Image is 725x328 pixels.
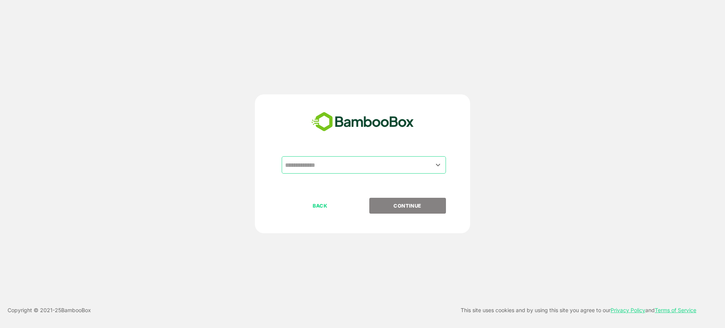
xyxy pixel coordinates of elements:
p: Copyright © 2021- 25 BambooBox [8,306,91,315]
button: Open [433,160,443,170]
a: Privacy Policy [611,307,645,313]
button: BACK [282,198,358,214]
p: CONTINUE [370,202,445,210]
a: Terms of Service [655,307,696,313]
p: BACK [282,202,358,210]
p: This site uses cookies and by using this site you agree to our and [461,306,696,315]
button: CONTINUE [369,198,446,214]
img: bamboobox [307,109,418,134]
